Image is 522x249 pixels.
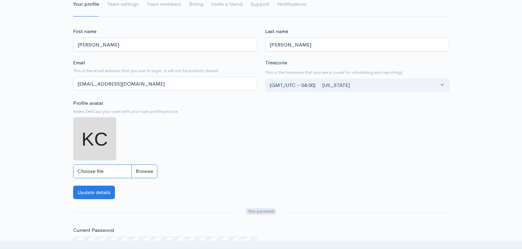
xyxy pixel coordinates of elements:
label: Timezone [265,59,287,67]
span: Your password [246,208,276,215]
button: Update details [73,186,115,199]
small: This is the email address that you use to login, it will not be publicly shared [73,67,257,74]
input: name@example.com [73,77,257,91]
label: Last name [265,28,288,35]
label: Email [73,59,85,67]
small: This is the timezone that you are in (used for scheduling and reporting) [265,69,449,76]
label: Current Password [73,226,114,234]
small: Make ZenCast your own with your own profile picture. [73,108,257,115]
input: Last name [265,38,449,52]
div: (GMT/UTC − 04:00) [US_STATE] [270,82,439,89]
img: ... [73,117,116,160]
label: First name [73,28,96,35]
input: First name [73,38,257,52]
button: (GMT/UTC − 04:00) New York [265,79,449,92]
label: Profile avatar [73,99,103,107]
